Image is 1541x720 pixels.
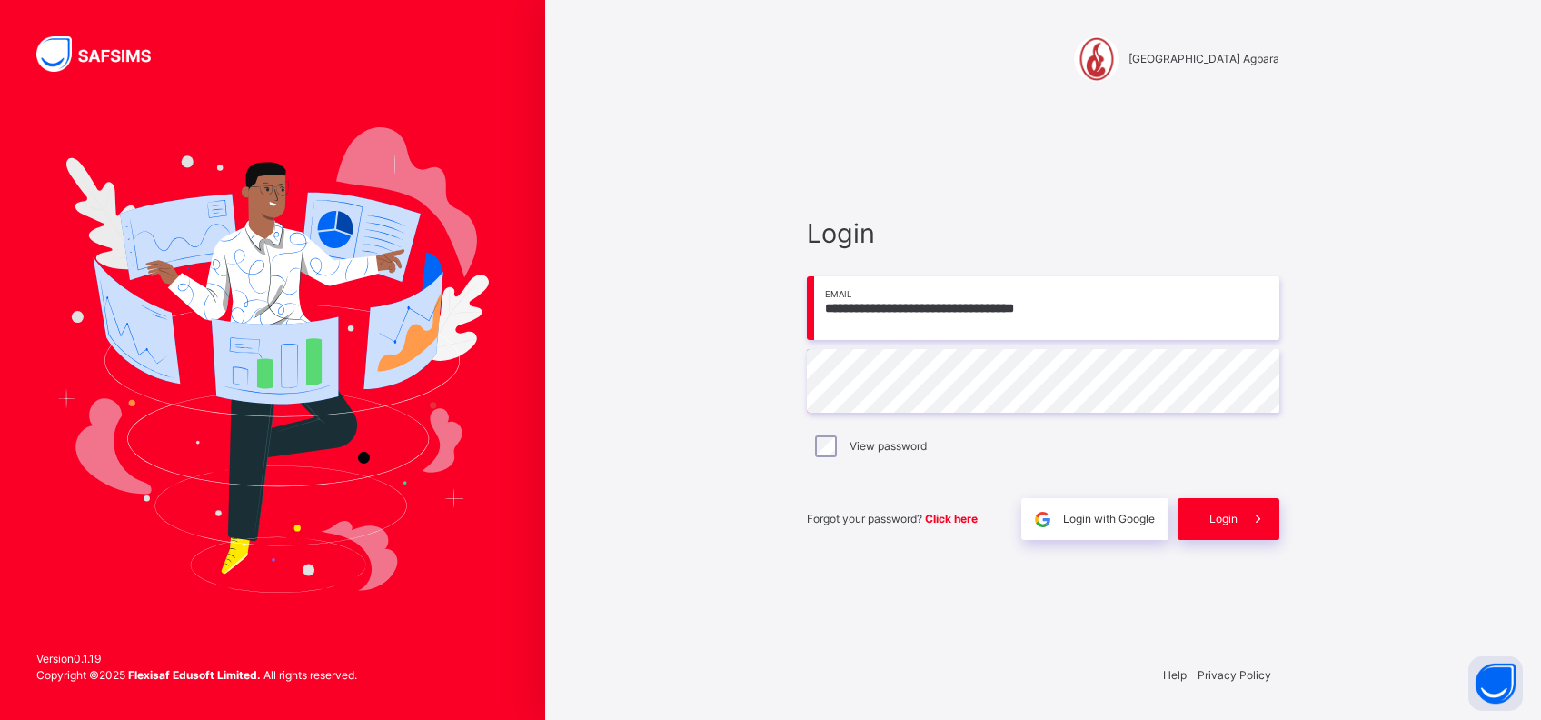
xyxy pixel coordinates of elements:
[128,668,261,682] strong: Flexisaf Edusoft Limited.
[1209,511,1238,527] span: Login
[807,214,1279,253] span: Login
[1063,511,1155,527] span: Login with Google
[1163,668,1187,682] a: Help
[1032,509,1053,530] img: google.396cfc9801f0270233282035f929180a.svg
[1198,668,1271,682] a: Privacy Policy
[56,127,489,593] img: Hero Image
[807,512,978,525] span: Forgot your password?
[1468,656,1523,711] button: Open asap
[850,438,927,455] label: View password
[36,668,357,682] span: Copyright © 2025 All rights reserved.
[36,651,357,667] span: Version 0.1.19
[925,512,978,525] a: Click here
[36,36,173,72] img: SAFSIMS Logo
[1128,51,1279,67] span: [GEOGRAPHIC_DATA] Agbara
